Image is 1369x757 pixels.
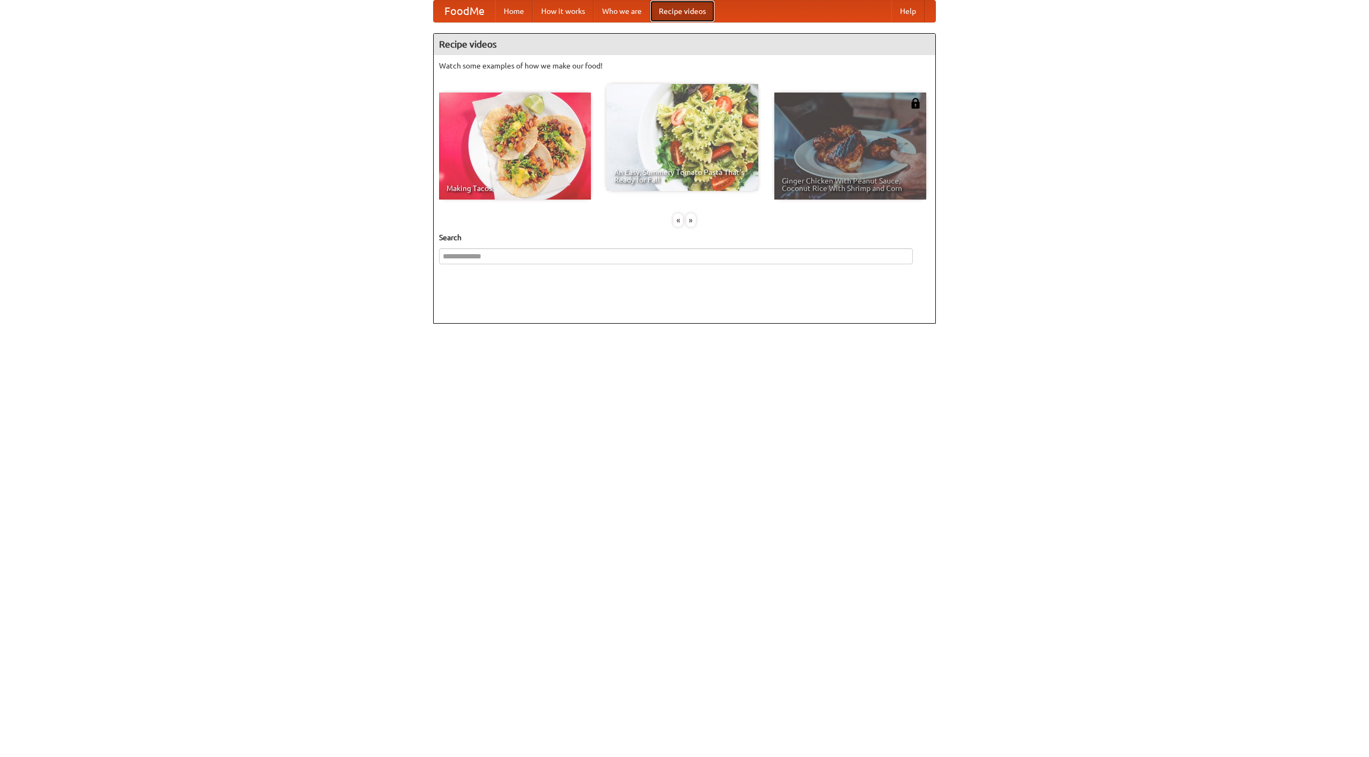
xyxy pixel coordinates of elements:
span: Making Tacos [447,185,583,192]
a: Who we are [594,1,650,22]
span: An Easy, Summery Tomato Pasta That's Ready for Fall [614,169,751,183]
a: How it works [533,1,594,22]
a: Help [891,1,925,22]
img: 483408.png [910,98,921,109]
a: FoodMe [434,1,495,22]
a: Recipe videos [650,1,714,22]
p: Watch some examples of how we make our food! [439,60,930,71]
a: Making Tacos [439,93,591,200]
a: Home [495,1,533,22]
h4: Recipe videos [434,34,935,55]
h5: Search [439,232,930,243]
div: » [686,213,696,227]
a: An Easy, Summery Tomato Pasta That's Ready for Fall [606,84,758,191]
div: « [673,213,683,227]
